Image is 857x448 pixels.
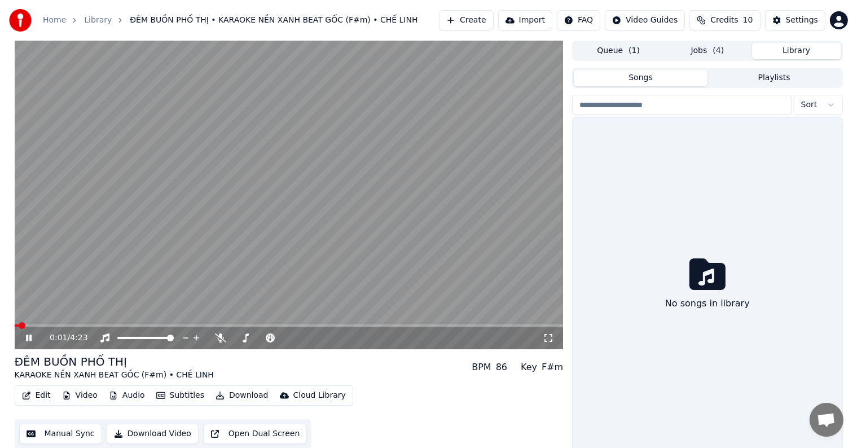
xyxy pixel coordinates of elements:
[152,388,209,403] button: Subtitles
[107,424,199,444] button: Download Video
[801,99,818,111] span: Sort
[472,361,491,374] div: BPM
[50,332,67,344] span: 0:01
[15,354,214,370] div: ĐÊM BUỒN PHỐ THỊ
[574,70,707,86] button: Songs
[605,10,685,30] button: Video Guides
[574,43,663,59] button: Queue
[498,10,552,30] button: Import
[521,361,537,374] div: Key
[542,361,563,374] div: F#m
[496,361,507,374] div: 86
[19,424,102,444] button: Manual Sync
[43,15,418,26] nav: breadcrumb
[130,15,417,26] span: ĐÊM BUỒN PHỐ THỊ • KARAOKE NỀN XANH BEAT GỐC (F#m) • CHẾ LINH
[58,388,102,403] button: Video
[211,388,273,403] button: Download
[707,70,841,86] button: Playlists
[70,332,87,344] span: 4:23
[557,10,600,30] button: FAQ
[9,9,32,32] img: youka
[710,15,738,26] span: Credits
[743,15,753,26] span: 10
[84,15,112,26] a: Library
[765,10,825,30] button: Settings
[293,390,346,401] div: Cloud Library
[629,45,640,56] span: ( 1 )
[43,15,66,26] a: Home
[17,388,55,403] button: Edit
[15,370,214,381] div: KARAOKE NỀN XANH BEAT GỐC (F#m) • CHẾ LINH
[203,424,307,444] button: Open Dual Screen
[689,10,760,30] button: Credits10
[663,43,752,59] button: Jobs
[50,332,77,344] div: /
[661,292,754,315] div: No songs in library
[810,403,843,437] div: Open chat
[104,388,150,403] button: Audio
[786,15,818,26] div: Settings
[713,45,724,56] span: ( 4 )
[439,10,494,30] button: Create
[752,43,841,59] button: Library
